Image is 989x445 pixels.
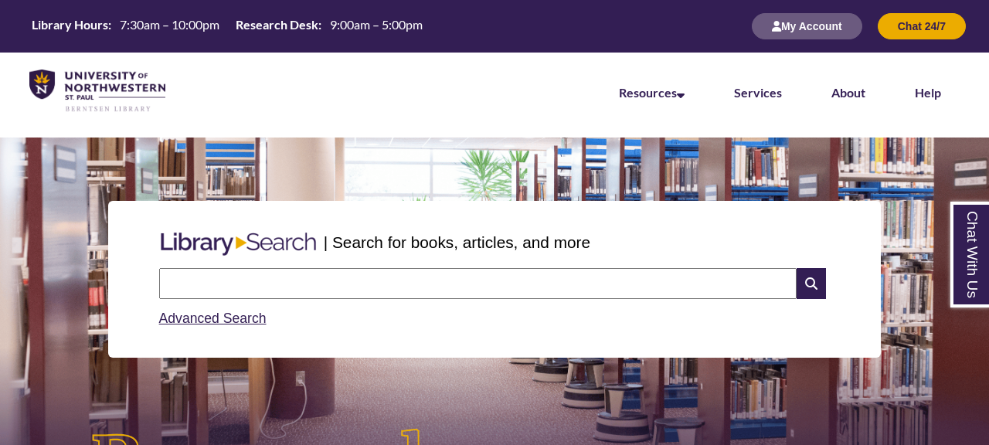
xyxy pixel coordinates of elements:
[29,70,165,113] img: UNWSP Library Logo
[797,268,826,299] i: Search
[159,311,267,326] a: Advanced Search
[752,13,862,39] button: My Account
[734,85,782,100] a: Services
[915,85,941,100] a: Help
[878,19,966,32] a: Chat 24/7
[324,230,590,254] p: | Search for books, articles, and more
[831,85,865,100] a: About
[752,19,862,32] a: My Account
[120,17,219,32] span: 7:30am – 10:00pm
[619,85,685,100] a: Resources
[153,226,324,262] img: Libary Search
[25,16,429,37] a: Hours Today
[878,13,966,39] button: Chat 24/7
[25,16,429,36] table: Hours Today
[25,16,114,33] th: Library Hours:
[229,16,324,33] th: Research Desk:
[330,17,423,32] span: 9:00am – 5:00pm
